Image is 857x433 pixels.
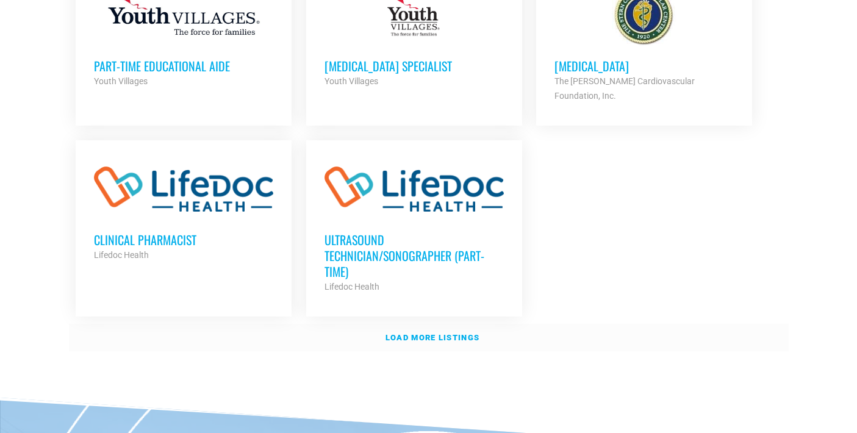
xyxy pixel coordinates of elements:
strong: Youth Villages [94,76,148,86]
strong: Lifedoc Health [94,250,149,260]
h3: Part-Time Educational Aide [94,58,273,74]
h3: Clinical Pharmacist [94,232,273,248]
strong: Lifedoc Health [325,282,379,292]
h3: [MEDICAL_DATA] [554,58,734,74]
a: Ultrasound Technician/Sonographer (Part-Time) Lifedoc Health [306,140,522,312]
strong: Youth Villages [325,76,378,86]
h3: [MEDICAL_DATA] Specialist [325,58,504,74]
h3: Ultrasound Technician/Sonographer (Part-Time) [325,232,504,279]
a: Clinical Pharmacist Lifedoc Health [76,140,292,281]
strong: The [PERSON_NAME] Cardiovascular Foundation, Inc. [554,76,695,101]
a: Load more listings [69,324,789,352]
strong: Load more listings [385,333,479,342]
